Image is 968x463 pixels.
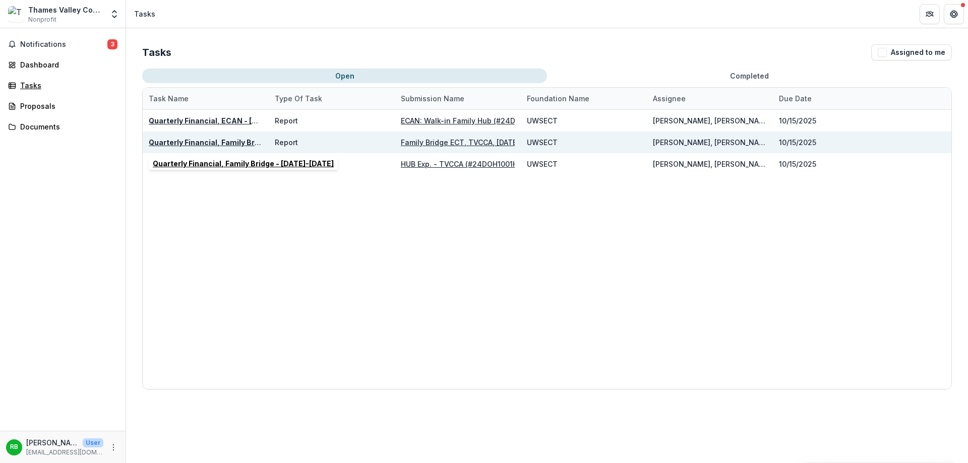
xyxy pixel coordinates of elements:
a: Dashboard [4,56,122,73]
button: Assigned to me [871,44,952,60]
a: Quarterly Financial, Family Bridge - [DATE]-[DATE] [149,138,330,147]
div: Tasks [20,80,113,91]
div: Type of Task [269,88,395,109]
a: Quarterly Financial, ECAN - [DATE]-[DATE] [149,116,302,125]
div: Type of Task [269,93,328,104]
div: [PERSON_NAME], [PERSON_NAME], [PERSON_NAME] [653,115,767,126]
div: Submission Name [395,93,470,104]
a: Proposals [4,98,122,114]
div: Report [275,137,298,148]
div: Due Date [773,93,818,104]
a: Documents [4,118,122,135]
div: Submission Name [395,88,521,109]
div: Regina Brady [10,444,18,450]
button: Open entity switcher [107,4,122,24]
div: Task Name [143,88,269,109]
div: Assignee [647,88,773,109]
div: Report [275,115,298,126]
div: Proposals [20,101,113,111]
nav: breadcrumb [130,7,159,21]
div: UWSECT [527,115,558,126]
span: 3 [107,39,117,49]
a: Tasks [4,77,122,94]
div: UWSECT [527,159,558,169]
div: 10/15/2025 [779,137,816,148]
div: [PERSON_NAME], [PERSON_NAME], [PERSON_NAME], [PERSON_NAME] [653,137,767,148]
div: Assignee [647,93,692,104]
a: Family Bridge ECT, TVCCA, [DATE]-[DATE] [401,138,546,147]
span: Nonprofit [28,15,56,24]
div: Due Date [773,88,899,109]
div: Tasks [134,9,155,19]
div: 10/15/2025 [779,159,816,169]
a: HUB Exp. - TVCCA (#24DOH1001HUBDA) [401,160,539,168]
button: Open [142,69,547,83]
button: Partners [920,4,940,24]
button: Get Help [944,4,964,24]
img: Thames Valley Council for Community Action [8,6,24,22]
button: Notifications3 [4,36,122,52]
div: Dashboard [20,59,113,70]
p: [EMAIL_ADDRESS][DOMAIN_NAME] [26,448,103,457]
div: UWSECT [527,137,558,148]
div: Task Name [143,93,195,104]
div: Documents [20,121,113,132]
button: Completed [547,69,952,83]
p: [PERSON_NAME] [26,437,79,448]
p: User [83,438,103,447]
a: ECAN: Walk-in Family Hub (#24DOH1001DA) [401,116,553,125]
div: [PERSON_NAME], [PERSON_NAME], [PERSON_NAME] [653,159,767,169]
h2: Tasks [142,46,171,58]
a: Quarterly Financial, HUB Exp. - [DATE]-[DATE] [149,160,313,168]
div: 10/15/2025 [779,115,816,126]
div: Foundation Name [521,88,647,109]
div: Report [275,159,298,169]
button: More [107,441,119,453]
span: Notifications [20,40,107,49]
div: Foundation Name [521,93,595,104]
div: Thames Valley Council for Community Action [28,5,103,15]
